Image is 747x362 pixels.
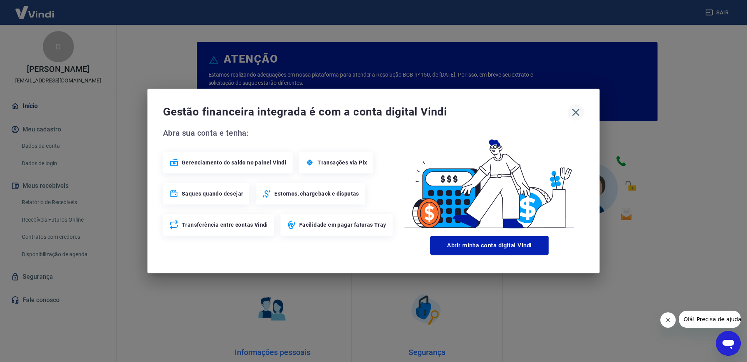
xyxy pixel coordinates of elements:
[660,312,676,328] iframe: Fechar mensagem
[716,331,741,356] iframe: Botão para abrir a janela de mensagens
[5,5,65,12] span: Olá! Precisa de ajuda?
[163,127,395,139] span: Abra sua conta e tenha:
[182,190,243,198] span: Saques quando desejar
[163,104,568,120] span: Gestão financeira integrada é com a conta digital Vindi
[395,127,584,233] img: Good Billing
[274,190,359,198] span: Estornos, chargeback e disputas
[299,221,386,229] span: Facilidade em pagar faturas Tray
[430,236,549,255] button: Abrir minha conta digital Vindi
[182,221,268,229] span: Transferência entre contas Vindi
[317,159,367,166] span: Transações via Pix
[679,311,741,328] iframe: Mensagem da empresa
[182,159,286,166] span: Gerenciamento do saldo no painel Vindi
